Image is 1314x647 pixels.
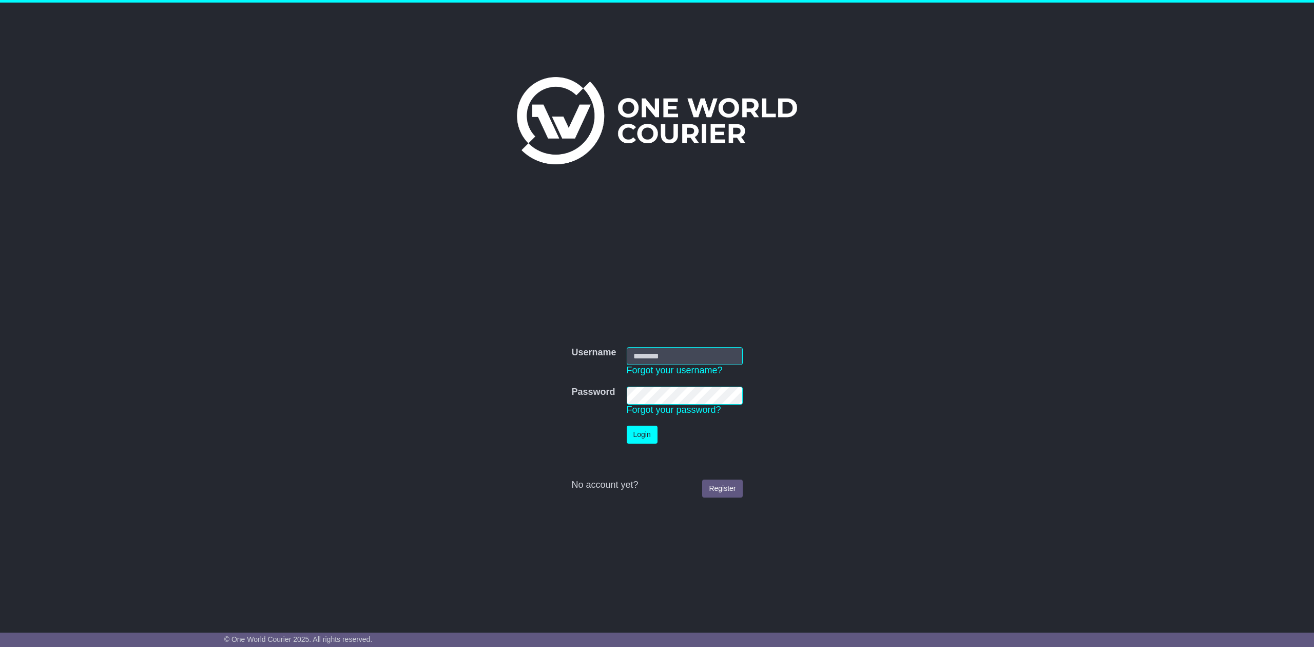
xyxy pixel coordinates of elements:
[571,387,615,398] label: Password
[571,347,616,358] label: Username
[224,635,373,643] span: © One World Courier 2025. All rights reserved.
[702,480,742,498] a: Register
[627,365,723,375] a: Forgot your username?
[517,77,797,164] img: One World
[571,480,742,491] div: No account yet?
[627,405,721,415] a: Forgot your password?
[627,426,658,444] button: Login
